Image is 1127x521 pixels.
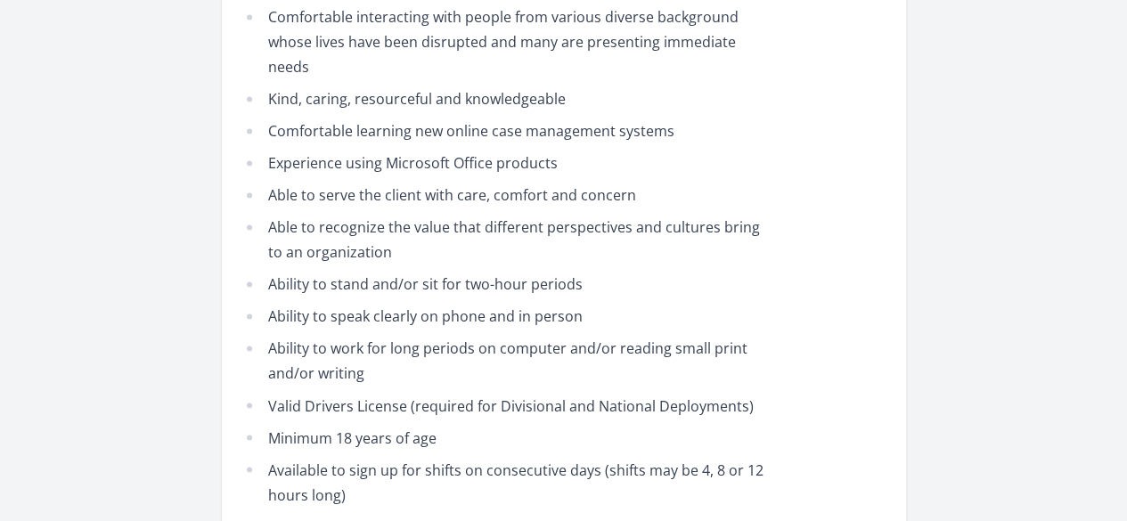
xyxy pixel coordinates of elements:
li: Kind, caring, resourceful and knowledgeable [243,86,764,111]
li: Experience using Microsoft Office products [243,151,764,175]
li: Comfortable learning new online case management systems [243,118,764,143]
li: Minimum 18 years of age [243,425,764,450]
li: Ability to work for long periods on computer and/or reading small print and/or writing [243,336,764,386]
li: Ability to stand and/or sit for two-hour periods [243,272,764,297]
li: Comfortable interacting with people from various diverse background whose lives have been disrupt... [243,4,764,79]
li: Able to serve the client with care, comfort and concern [243,183,764,208]
li: Ability to speak clearly on phone and in person [243,304,764,329]
li: Valid Drivers License (required for Divisional and National Deployments) [243,393,764,418]
li: Available to sign up for shifts on consecutive days (shifts may be 4, 8 or 12 hours long) [243,457,764,507]
li: Able to recognize the value that different perspectives and cultures bring to an organization [243,215,764,265]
